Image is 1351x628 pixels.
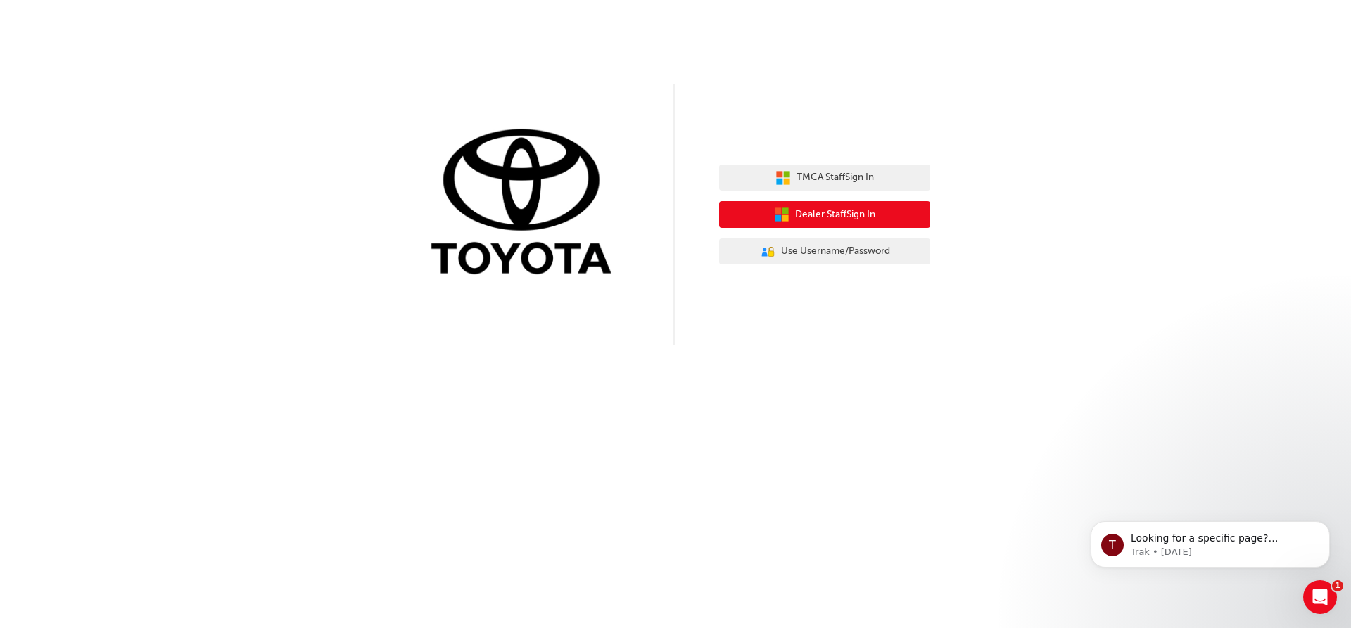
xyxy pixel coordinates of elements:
img: Trak [421,126,632,281]
span: Use Username/Password [781,243,890,259]
span: 1 [1332,580,1343,591]
button: TMCA StaffSign In [719,165,930,191]
span: TMCA Staff Sign In [797,169,874,186]
button: Dealer StaffSign In [719,201,930,228]
span: Dealer Staff Sign In [795,207,875,223]
iframe: Intercom notifications message [1070,492,1351,590]
iframe: Intercom live chat [1303,580,1337,614]
button: Use Username/Password [719,238,930,265]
